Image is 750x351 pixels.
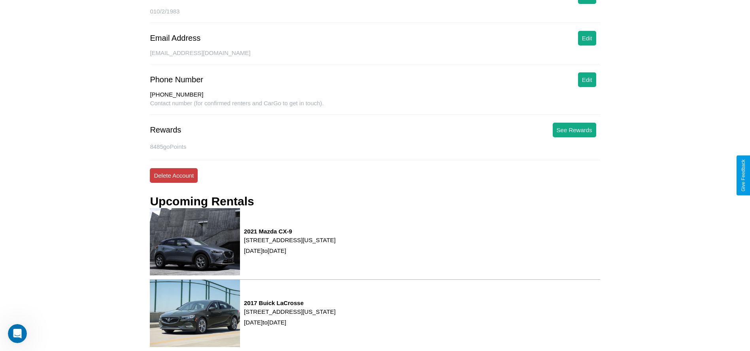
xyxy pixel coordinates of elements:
h3: 2021 Mazda CX-9 [244,228,336,235]
iframe: Intercom live chat [8,324,27,343]
div: 010/2/1983 [150,8,600,23]
div: [EMAIL_ADDRESS][DOMAIN_NAME] [150,49,600,65]
p: [STREET_ADDRESS][US_STATE] [244,235,336,245]
p: 8485 goPoints [150,141,600,152]
button: Edit [578,72,596,87]
div: Email Address [150,34,200,43]
p: [DATE] to [DATE] [244,245,336,256]
h3: 2017 Buick LaCrosse [244,300,336,306]
div: Contact number (for confirmed renters and CarGo to get in touch). [150,100,600,115]
img: rental [150,208,240,275]
div: [PHONE_NUMBER] [150,91,600,100]
button: Edit [578,31,596,46]
p: [DATE] to [DATE] [244,317,336,328]
img: rental [150,280,240,347]
div: Rewards [150,125,181,135]
h3: Upcoming Rentals [150,195,254,208]
p: [STREET_ADDRESS][US_STATE] [244,306,336,317]
button: Delete Account [150,168,198,183]
div: Give Feedback [741,159,746,192]
button: See Rewards [553,123,596,137]
div: Phone Number [150,75,203,84]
